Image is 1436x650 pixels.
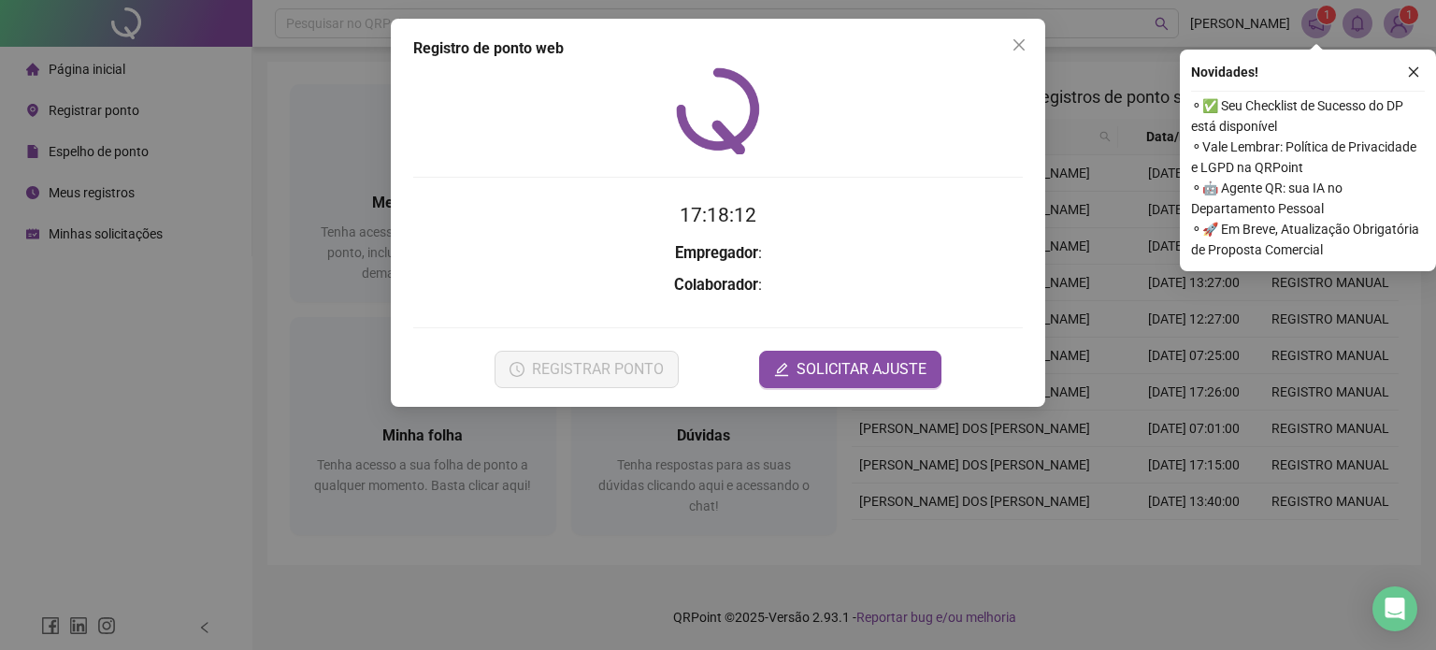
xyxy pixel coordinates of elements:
[680,204,756,226] time: 17:18:12
[1372,586,1417,631] div: Open Intercom Messenger
[1191,137,1425,178] span: ⚬ Vale Lembrar: Política de Privacidade e LGPD na QRPoint
[413,273,1023,297] h3: :
[1191,219,1425,260] span: ⚬ 🚀 Em Breve, Atualização Obrigatória de Proposta Comercial
[675,244,758,262] strong: Empregador
[495,351,679,388] button: REGISTRAR PONTO
[674,276,758,294] strong: Colaborador
[1012,37,1027,52] span: close
[1191,178,1425,219] span: ⚬ 🤖 Agente QR: sua IA no Departamento Pessoal
[1191,62,1258,82] span: Novidades !
[1191,95,1425,137] span: ⚬ ✅ Seu Checklist de Sucesso do DP está disponível
[413,37,1023,60] div: Registro de ponto web
[1407,65,1420,79] span: close
[676,67,760,154] img: QRPoint
[774,362,789,377] span: edit
[1004,30,1034,60] button: Close
[759,351,941,388] button: editSOLICITAR AJUSTE
[797,358,926,381] span: SOLICITAR AJUSTE
[413,241,1023,266] h3: :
